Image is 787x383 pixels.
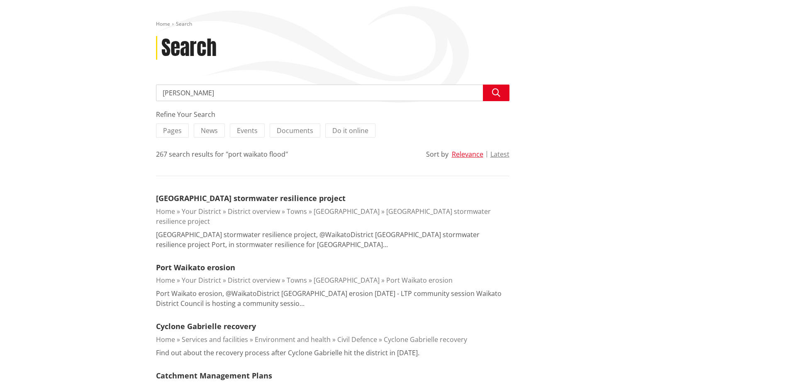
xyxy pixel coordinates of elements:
span: Do it online [332,126,368,135]
a: District overview [228,276,280,285]
a: [GEOGRAPHIC_DATA] stormwater resilience project [156,193,346,203]
iframe: Messenger Launcher [749,348,779,378]
div: 267 search results for "port waikato flood" [156,149,288,159]
span: Pages [163,126,182,135]
a: Cyclone Gabrielle recovery [384,335,467,344]
a: [GEOGRAPHIC_DATA] [314,276,380,285]
span: Search [176,20,192,27]
a: Services and facilities [182,335,248,344]
div: Sort by [426,149,448,159]
a: Towns [287,276,307,285]
a: Cyclone Gabrielle recovery [156,321,256,331]
p: Port Waikato erosion, @WaikatoDistrict [GEOGRAPHIC_DATA] erosion [DATE] - LTP community session W... [156,288,509,308]
a: Home [156,335,175,344]
a: Port Waikato erosion [386,276,453,285]
a: Your District [182,276,221,285]
a: Port Waikato erosion [156,262,235,272]
a: Civil Defence [337,335,377,344]
div: Refine Your Search [156,109,509,119]
span: Events [237,126,258,135]
a: [GEOGRAPHIC_DATA] [314,207,380,216]
span: News [201,126,218,135]
h1: Search [161,36,217,60]
p: Find out about the recovery process after Cyclone Gabrielle hit the district in [DATE]. [156,348,419,358]
a: Home [156,20,170,27]
a: Catchment Management Plans [156,371,272,381]
a: [GEOGRAPHIC_DATA] stormwater resilience project [156,207,491,226]
button: Latest [490,150,509,158]
a: Your District [182,207,221,216]
a: Towns [287,207,307,216]
input: Search input [156,85,509,101]
nav: breadcrumb [156,21,631,28]
span: Documents [277,126,313,135]
a: Environment and health [255,335,331,344]
p: [GEOGRAPHIC_DATA] stormwater resilience project, @WaikatoDistrict [GEOGRAPHIC_DATA] stormwater re... [156,230,509,250]
a: Home [156,207,175,216]
button: Relevance [452,150,483,158]
a: Home [156,276,175,285]
a: District overview [228,207,280,216]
